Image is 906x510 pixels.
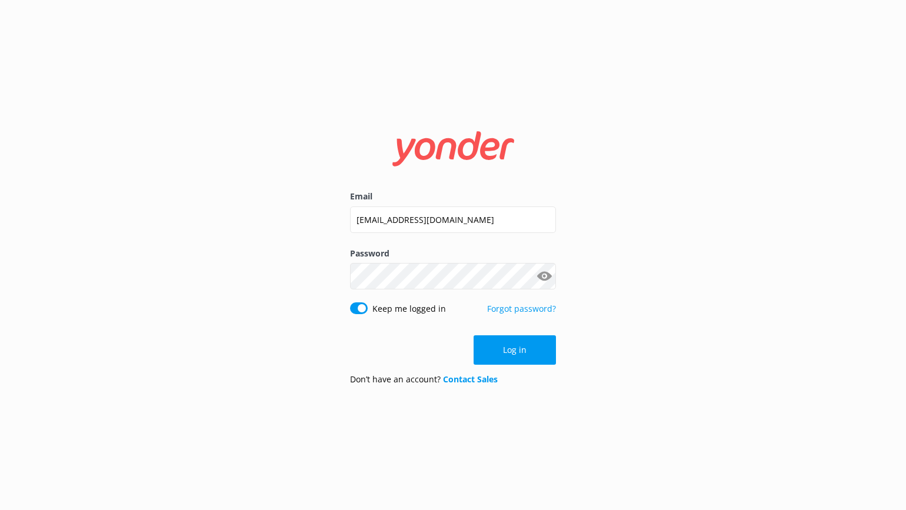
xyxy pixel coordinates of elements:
[372,302,446,315] label: Keep me logged in
[350,373,498,386] p: Don’t have an account?
[532,265,556,288] button: Show password
[350,190,556,203] label: Email
[350,247,556,260] label: Password
[474,335,556,365] button: Log in
[487,303,556,314] a: Forgot password?
[443,374,498,385] a: Contact Sales
[350,206,556,233] input: user@emailaddress.com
